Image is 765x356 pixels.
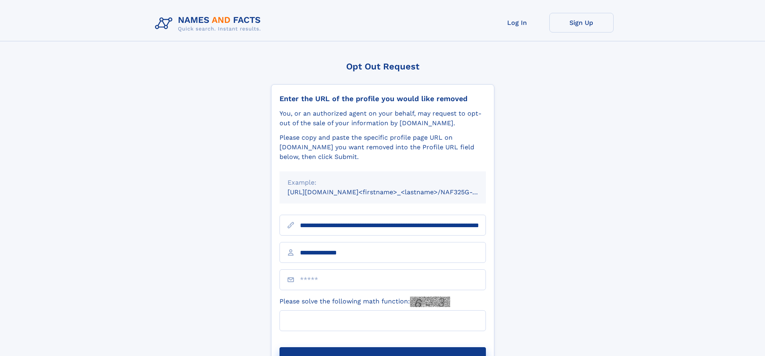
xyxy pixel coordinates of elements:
a: Sign Up [549,13,614,33]
label: Please solve the following math function: [279,297,450,307]
div: Please copy and paste the specific profile page URL on [DOMAIN_NAME] you want removed into the Pr... [279,133,486,162]
small: [URL][DOMAIN_NAME]<firstname>_<lastname>/NAF325G-xxxxxxxx [288,188,501,196]
div: Enter the URL of the profile you would like removed [279,94,486,103]
div: You, or an authorized agent on your behalf, may request to opt-out of the sale of your informatio... [279,109,486,128]
div: Example: [288,178,478,187]
div: Opt Out Request [271,61,494,71]
img: Logo Names and Facts [152,13,267,35]
a: Log In [485,13,549,33]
